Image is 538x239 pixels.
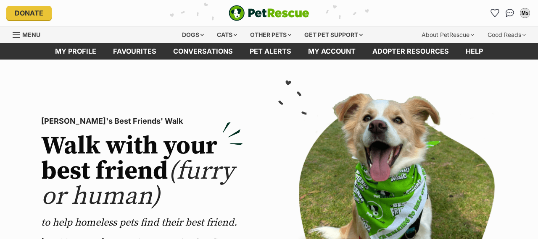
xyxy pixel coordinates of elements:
a: My account [300,43,364,60]
div: Other pets [244,26,297,43]
div: Get pet support [298,26,369,43]
p: [PERSON_NAME]'s Best Friends' Walk [41,115,243,127]
a: Favourites [488,6,501,20]
a: Donate [6,6,52,20]
a: PetRescue [229,5,309,21]
a: Help [457,43,491,60]
a: Favourites [105,43,165,60]
a: Pet alerts [241,43,300,60]
a: Menu [13,26,46,42]
a: My profile [47,43,105,60]
a: Adopter resources [364,43,457,60]
p: to help homeless pets find their best friend. [41,216,243,229]
ul: Account quick links [488,6,532,20]
div: Ms [521,9,529,17]
div: Dogs [176,26,210,43]
img: chat-41dd97257d64d25036548639549fe6c8038ab92f7586957e7f3b1b290dea8141.svg [506,9,514,17]
span: Menu [22,31,40,38]
div: Cats [211,26,243,43]
div: About PetRescue [416,26,480,43]
h2: Walk with your best friend [41,134,243,209]
button: My account [518,6,532,20]
span: (furry or human) [41,156,234,212]
a: conversations [165,43,241,60]
div: Good Reads [482,26,532,43]
img: logo-e224e6f780fb5917bec1dbf3a21bbac754714ae5b6737aabdf751b685950b380.svg [229,5,309,21]
a: Conversations [503,6,517,20]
